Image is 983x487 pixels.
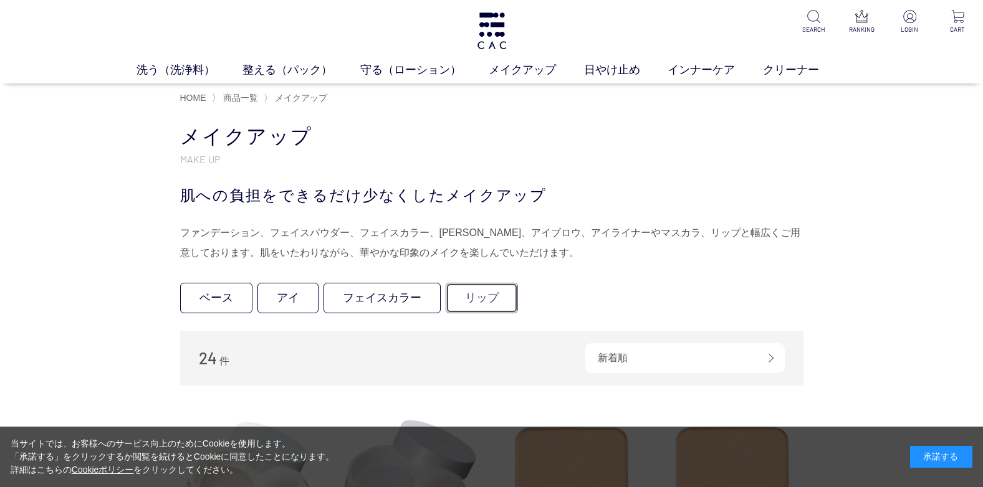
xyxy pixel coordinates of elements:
[180,93,206,103] a: HOME
[846,10,877,34] a: RANKING
[446,283,518,313] a: リップ
[275,93,327,103] span: メイクアップ
[137,62,243,78] a: 洗う（洗浄料）
[360,62,489,78] a: 守る（ローション）
[798,25,829,34] p: SEARCH
[584,62,668,78] a: 日やけ止め
[668,62,763,78] a: インナーケア
[910,446,972,468] div: 承諾する
[223,93,258,103] span: 商品一覧
[212,92,261,104] li: 〉
[324,283,441,313] a: フェイスカラー
[11,437,335,476] div: 当サイトでは、お客様へのサービス向上のためにCookieを使用します。 「承諾する」をクリックするか閲覧を続けるとCookieに同意したことになります。 詳細はこちらの をクリックしてください。
[942,25,973,34] p: CART
[257,283,319,313] a: アイ
[272,93,327,103] a: メイクアップ
[221,93,258,103] a: 商品一覧
[180,283,252,313] a: ベース
[894,25,925,34] p: LOGIN
[180,123,803,150] h1: メイクアップ
[798,10,829,34] a: SEARCH
[242,62,360,78] a: 整える（パック）
[180,223,803,263] div: ファンデーション、フェイスパウダー、フェイスカラー、[PERSON_NAME]、アイブロウ、アイライナーやマスカラ、リップと幅広くご用意しております。肌をいたわりながら、華やかな印象のメイクを楽...
[264,92,330,104] li: 〉
[219,356,229,366] span: 件
[476,12,508,49] img: logo
[585,343,785,373] div: 新着順
[489,62,584,78] a: メイクアップ
[846,25,877,34] p: RANKING
[180,184,803,207] div: 肌への負担をできるだけ少なくしたメイクアップ
[942,10,973,34] a: CART
[199,348,217,367] span: 24
[72,465,134,475] a: Cookieポリシー
[894,10,925,34] a: LOGIN
[180,153,803,166] p: MAKE UP
[763,62,847,78] a: クリーナー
